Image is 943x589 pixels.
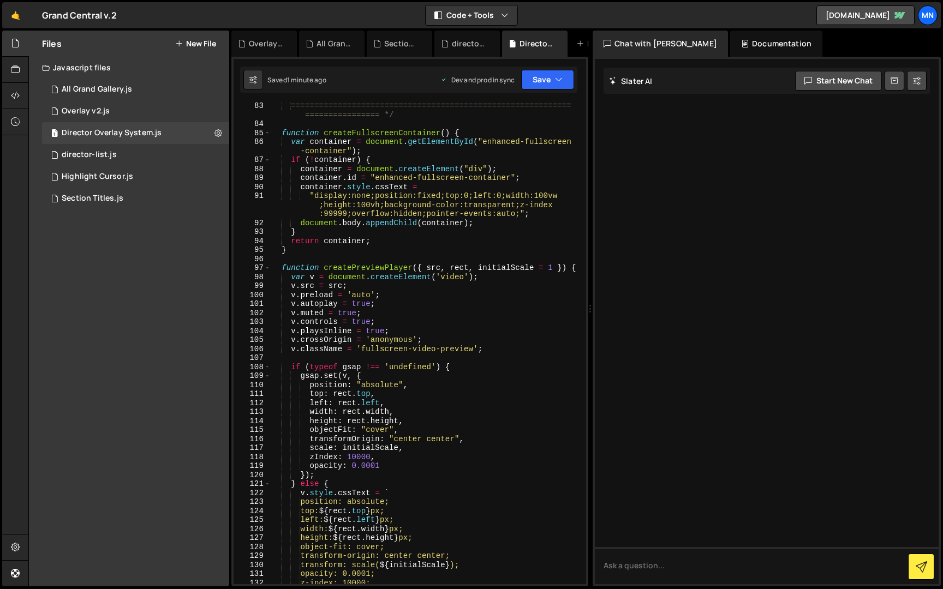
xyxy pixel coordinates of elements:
div: 121 [234,479,271,489]
div: Overlay v2.js [249,38,284,49]
div: 84 [234,119,271,129]
div: Documentation [730,31,822,57]
div: 126 [234,525,271,534]
div: 129 [234,551,271,561]
div: 130 [234,561,271,570]
div: director-list.js [452,38,487,49]
div: Section Titles.js [384,38,419,49]
div: All Grand Gallery.js [62,85,132,94]
button: Code + Tools [426,5,517,25]
button: Save [521,70,574,89]
div: 99 [234,281,271,291]
div: 98 [234,273,271,282]
div: Overlay v2.js [62,106,110,116]
div: 112 [234,399,271,408]
div: 86 [234,137,271,155]
div: 114 [234,417,271,426]
div: 117 [234,443,271,453]
div: 125 [234,515,271,525]
div: 105 [234,335,271,345]
div: 109 [234,371,271,381]
div: 100 [234,291,271,300]
div: 101 [234,299,271,309]
div: 85 [234,129,271,138]
div: 118 [234,453,271,462]
div: 96 [234,255,271,264]
div: 123 [234,497,271,507]
div: 113 [234,407,271,417]
div: 111 [234,389,271,399]
div: 122 [234,489,271,498]
div: 124 [234,507,271,516]
a: [DOMAIN_NAME] [816,5,915,25]
div: 83 [234,101,271,119]
button: New File [175,39,216,48]
div: 115 [234,425,271,435]
div: 108 [234,363,271,372]
div: Director Overlay System.js [520,38,554,49]
div: 106 [234,345,271,354]
div: Saved [267,75,326,85]
div: 15298/43117.js [42,166,229,188]
div: 93 [234,227,271,237]
a: MN [918,5,938,25]
button: Start new chat [795,71,882,91]
div: Javascript files [29,57,229,79]
div: 15298/43578.js [42,79,229,100]
div: Highlight Cursor.js [62,172,133,182]
div: Grand Central v.2 [42,9,117,22]
div: director-list.js [62,150,117,160]
div: 97 [234,263,271,273]
div: 110 [234,381,271,390]
div: All Grand Gallery.js [317,38,351,49]
div: 132 [234,579,271,588]
div: 119 [234,461,271,471]
div: 102 [234,309,271,318]
div: Director Overlay System.js [62,128,162,138]
div: 94 [234,237,271,246]
span: 1 [51,130,58,139]
div: 89 [234,173,271,183]
div: 128 [234,543,271,552]
div: 90 [234,183,271,192]
div: 1 minute ago [287,75,326,85]
div: 15298/45944.js [42,100,229,122]
a: 🤙 [2,2,29,28]
h2: Slater AI [609,76,653,86]
div: 15298/42891.js [42,122,229,144]
div: 87 [234,155,271,165]
div: 131 [234,569,271,579]
div: Chat with [PERSON_NAME] [593,31,728,57]
div: Dev and prod in sync [440,75,515,85]
div: 104 [234,327,271,336]
div: 116 [234,435,271,444]
div: 95 [234,245,271,255]
div: New File [576,38,622,49]
h2: Files [42,38,62,50]
div: 91 [234,191,271,219]
div: 15298/40379.js [42,144,229,166]
div: 120 [234,471,271,480]
div: 92 [234,219,271,228]
div: 103 [234,317,271,327]
div: 107 [234,353,271,363]
div: 15298/40223.js [42,188,229,209]
div: Section Titles.js [62,194,123,203]
div: 88 [234,165,271,174]
div: 127 [234,533,271,543]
